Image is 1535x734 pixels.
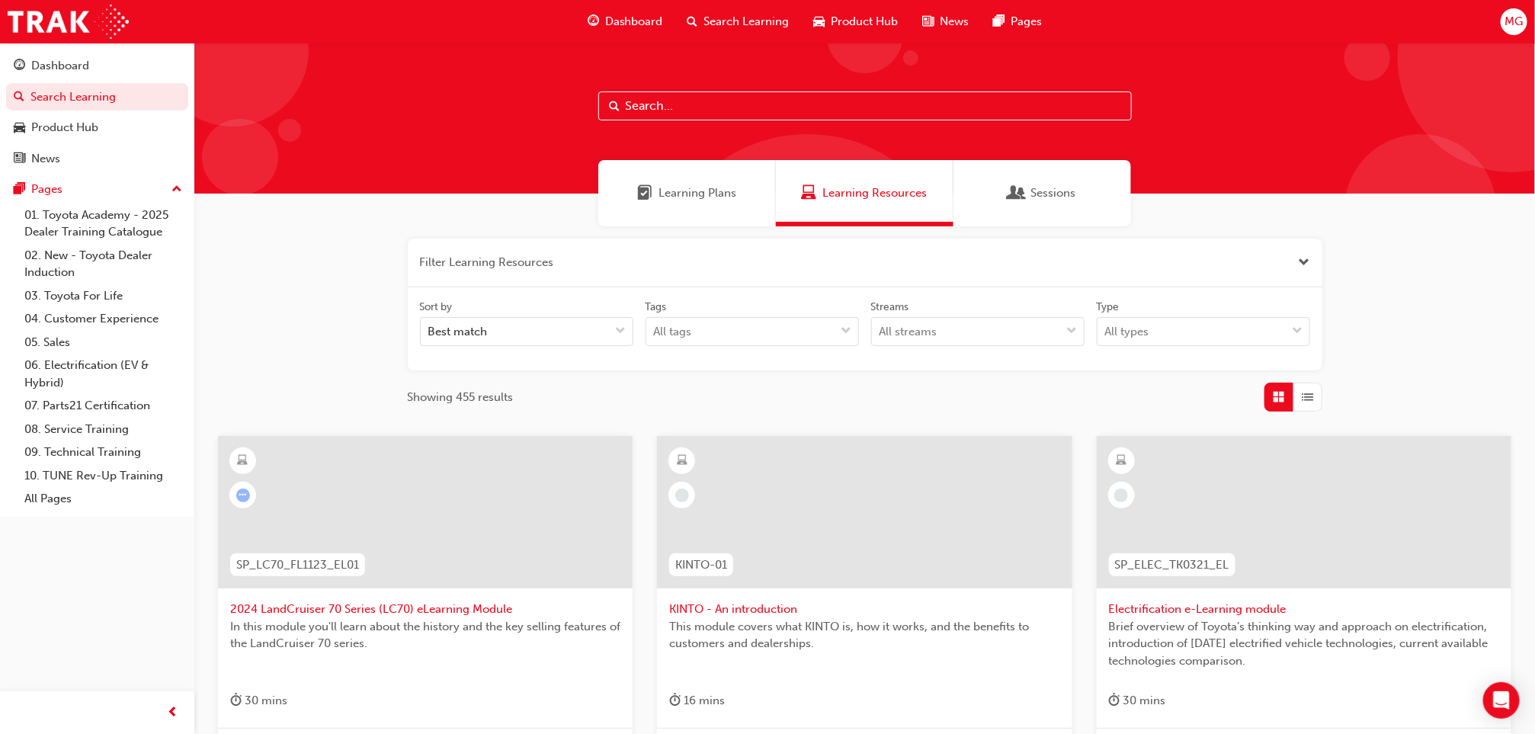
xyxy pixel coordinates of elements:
[31,57,89,75] div: Dashboard
[14,91,24,104] span: search-icon
[6,145,188,173] a: News
[31,181,62,198] div: Pages
[598,160,776,226] a: Learning PlansLearning Plans
[802,184,817,202] span: Learning Resources
[994,12,1005,31] span: pages-icon
[687,12,698,31] span: search-icon
[428,323,488,341] div: Best match
[832,13,899,30] span: Product Hub
[18,307,188,331] a: 04. Customer Experience
[1483,682,1520,719] div: Open Intercom Messenger
[1009,184,1024,202] span: Sessions
[1114,489,1128,502] span: learningRecordVerb_NONE-icon
[823,184,928,202] span: Learning Resources
[18,441,188,464] a: 09. Technical Training
[1115,556,1229,574] span: SP_ELEC_TK0321_EL
[31,150,60,168] div: News
[18,331,188,354] a: 05. Sales
[598,91,1132,120] input: Search...
[677,451,687,471] span: learningResourceType_ELEARNING-icon
[1109,691,1166,710] div: 30 mins
[669,691,681,710] span: duration-icon
[675,6,802,37] a: search-iconSearch Learning
[18,204,188,244] a: 01. Toyota Academy - 2025 Dealer Training Catalogue
[6,175,188,204] button: Pages
[18,354,188,394] a: 06. Electrification (EV & Hybrid)
[669,601,1059,618] span: KINTO - An introduction
[14,183,25,197] span: pages-icon
[8,5,129,39] img: Trak
[6,83,188,111] a: Search Learning
[802,6,911,37] a: car-iconProduct Hub
[230,618,620,652] span: In this module you'll learn about the history and the key selling features of the LandCruiser 70 ...
[18,464,188,488] a: 10. TUNE Rev-Up Training
[230,601,620,618] span: 2024 LandCruiser 70 Series (LC70) eLearning Module
[420,300,453,315] div: Sort by
[14,121,25,135] span: car-icon
[1011,13,1043,30] span: Pages
[776,160,953,226] a: Learning ResourcesLearning Resources
[18,284,188,308] a: 03. Toyota For Life
[1293,322,1303,341] span: down-icon
[982,6,1055,37] a: pages-iconPages
[168,704,179,723] span: prev-icon
[841,322,852,341] span: down-icon
[911,6,982,37] a: news-iconNews
[923,12,934,31] span: news-icon
[1299,254,1310,271] button: Close the filter
[1109,601,1499,618] span: Electrification e-Learning module
[1302,389,1313,406] span: List
[236,489,250,502] span: learningRecordVerb_ATTEMPT-icon
[14,152,25,166] span: news-icon
[230,691,287,710] div: 30 mins
[6,114,188,142] a: Product Hub
[669,691,725,710] div: 16 mins
[1273,389,1284,406] span: Grid
[610,98,620,115] span: Search
[31,119,98,136] div: Product Hub
[575,6,675,37] a: guage-iconDashboard
[1030,184,1075,202] span: Sessions
[230,691,242,710] span: duration-icon
[675,556,727,574] span: KINTO-01
[654,323,692,341] div: All tags
[605,13,663,30] span: Dashboard
[953,160,1131,226] a: SessionsSessions
[880,323,937,341] div: All streams
[1097,300,1120,315] div: Type
[1116,451,1126,471] span: learningResourceType_ELEARNING-icon
[14,59,25,73] span: guage-icon
[18,487,188,511] a: All Pages
[637,184,652,202] span: Learning Plans
[6,49,188,175] button: DashboardSearch LearningProduct HubNews
[1109,618,1499,670] span: Brief overview of Toyota’s thinking way and approach on electrification, introduction of [DATE] e...
[704,13,790,30] span: Search Learning
[588,12,599,31] span: guage-icon
[18,418,188,441] a: 08. Service Training
[646,300,667,315] div: Tags
[1109,691,1120,710] span: duration-icon
[659,184,736,202] span: Learning Plans
[1105,323,1149,341] div: All types
[941,13,969,30] span: News
[1505,13,1523,30] span: MG
[18,394,188,418] a: 07. Parts21 Certification
[238,451,248,471] span: learningResourceType_ELEARNING-icon
[646,300,859,347] label: tagOptions
[18,244,188,284] a: 02. New - Toyota Dealer Induction
[669,618,1059,652] span: This module covers what KINTO is, how it works, and the benefits to customers and dealerships.
[675,489,689,502] span: learningRecordVerb_NONE-icon
[236,556,359,574] span: SP_LC70_FL1123_EL01
[6,52,188,80] a: Dashboard
[1501,8,1527,35] button: MG
[408,389,514,406] span: Showing 455 results
[616,322,626,341] span: down-icon
[1067,322,1078,341] span: down-icon
[871,300,909,315] div: Streams
[171,180,182,200] span: up-icon
[814,12,825,31] span: car-icon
